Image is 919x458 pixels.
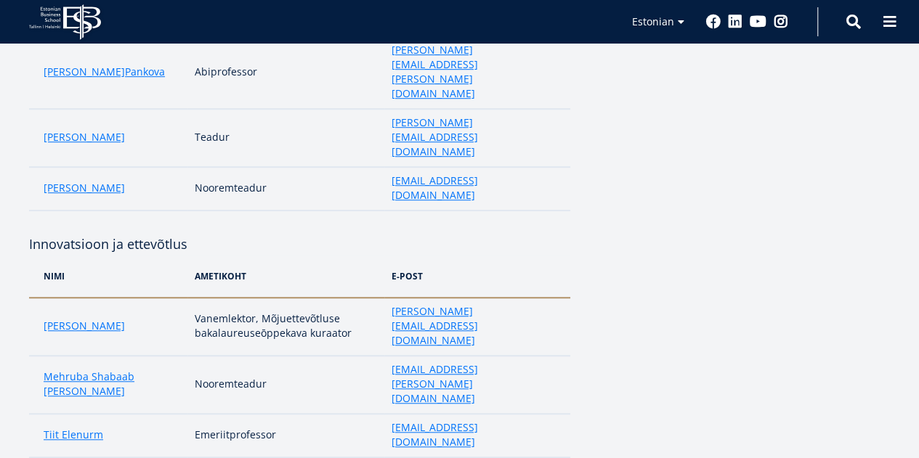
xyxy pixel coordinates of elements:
[774,15,788,29] a: Instagram
[44,428,103,442] a: Tiit Elenurm
[187,36,384,109] td: Abiprofessor
[187,255,384,298] th: Ametikoht
[44,384,125,398] a: [PERSON_NAME]
[187,414,384,457] td: Emeriitprofessor
[728,15,742,29] a: Linkedin
[29,233,570,255] h4: Innovatsioon ja ettevõtlus
[392,115,556,159] a: [PERSON_NAME][EMAIL_ADDRESS][DOMAIN_NAME]
[392,173,556,203] a: [EMAIL_ADDRESS][DOMAIN_NAME]
[392,420,556,449] a: [EMAIL_ADDRESS][DOMAIN_NAME]
[392,43,556,101] a: [PERSON_NAME][EMAIL_ADDRESS][PERSON_NAME][DOMAIN_NAME]
[29,255,187,298] th: NIMi
[44,181,125,195] a: [PERSON_NAME]
[125,65,165,79] a: Pankova
[44,65,125,79] a: [PERSON_NAME]
[187,109,384,167] td: Teadur
[187,298,384,356] td: Vanemlektor, Mõjuettevõtluse bakalaureuseōppekava kuraator
[187,167,384,210] td: Nooremteadur
[706,15,721,29] a: Facebook
[44,369,134,384] a: Mehruba Shabaab
[44,319,125,333] a: [PERSON_NAME]
[750,15,766,29] a: Youtube
[44,130,125,144] a: [PERSON_NAME]
[384,255,570,298] th: e-post
[187,356,384,414] td: Nooremteadur
[392,304,556,348] a: [PERSON_NAME][EMAIL_ADDRESS][DOMAIN_NAME]
[392,362,556,406] a: [EMAIL_ADDRESS][PERSON_NAME][DOMAIN_NAME]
